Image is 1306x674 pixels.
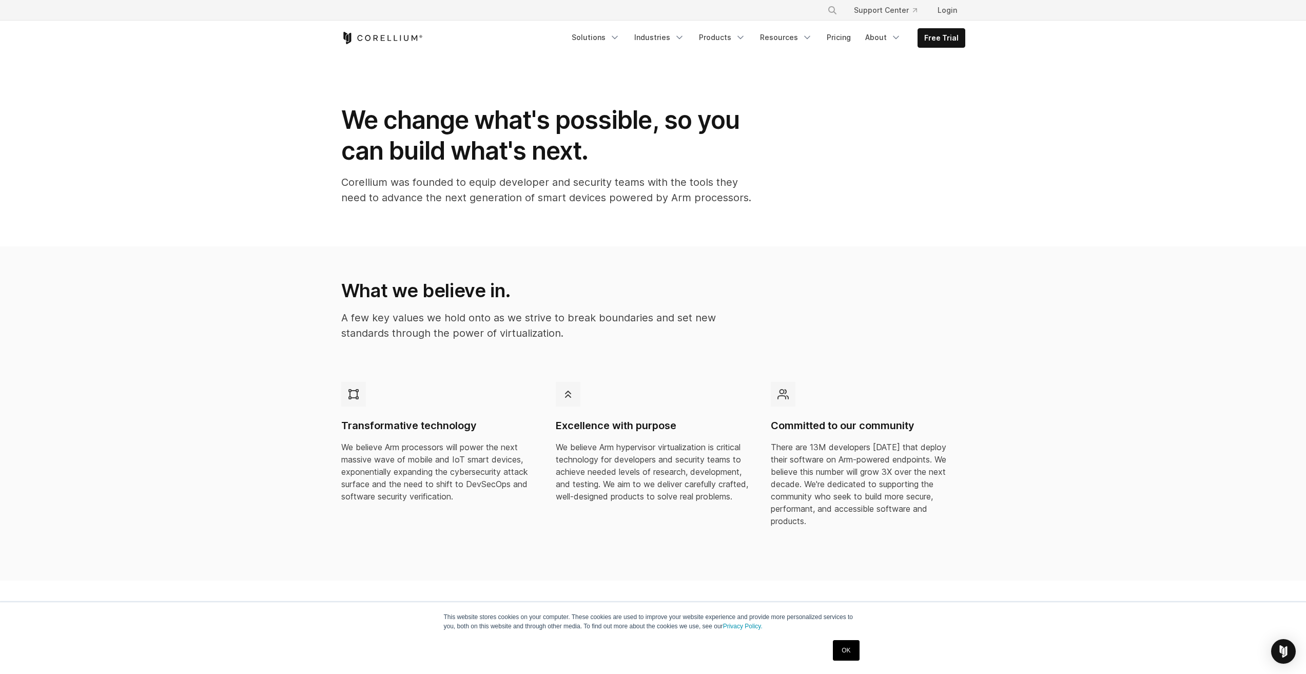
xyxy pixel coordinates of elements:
[846,1,925,20] a: Support Center
[771,441,965,527] p: There are 13M developers [DATE] that deploy their software on Arm-powered endpoints. We believe t...
[815,1,965,20] div: Navigation Menu
[341,419,536,433] h4: Transformative technology
[771,419,965,433] h4: Committed to our community
[693,28,752,47] a: Products
[341,441,536,503] p: We believe Arm processors will power the next massive wave of mobile and IoT smart devices, expon...
[929,1,965,20] a: Login
[628,28,691,47] a: Industries
[1271,639,1296,664] div: Open Intercom Messenger
[918,29,965,47] a: Free Trial
[723,623,763,630] a: Privacy Policy.
[341,279,750,302] h2: What we believe in.
[821,28,857,47] a: Pricing
[556,441,750,503] p: We believe Arm hypervisor virtualization is critical technology for developers and security teams...
[566,28,965,48] div: Navigation Menu
[341,32,423,44] a: Corellium Home
[859,28,907,47] a: About
[833,640,859,661] a: OK
[754,28,818,47] a: Resources
[444,612,863,631] p: This website stores cookies on your computer. These cookies are used to improve your website expe...
[823,1,842,20] button: Search
[341,310,750,341] p: A few key values we hold onto as we strive to break boundaries and set new standards through the ...
[566,28,626,47] a: Solutions
[341,105,752,166] h1: We change what's possible, so you can build what's next.
[341,175,752,205] p: Corellium was founded to equip developer and security teams with the tools they need to advance t...
[556,419,750,433] h4: Excellence with purpose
